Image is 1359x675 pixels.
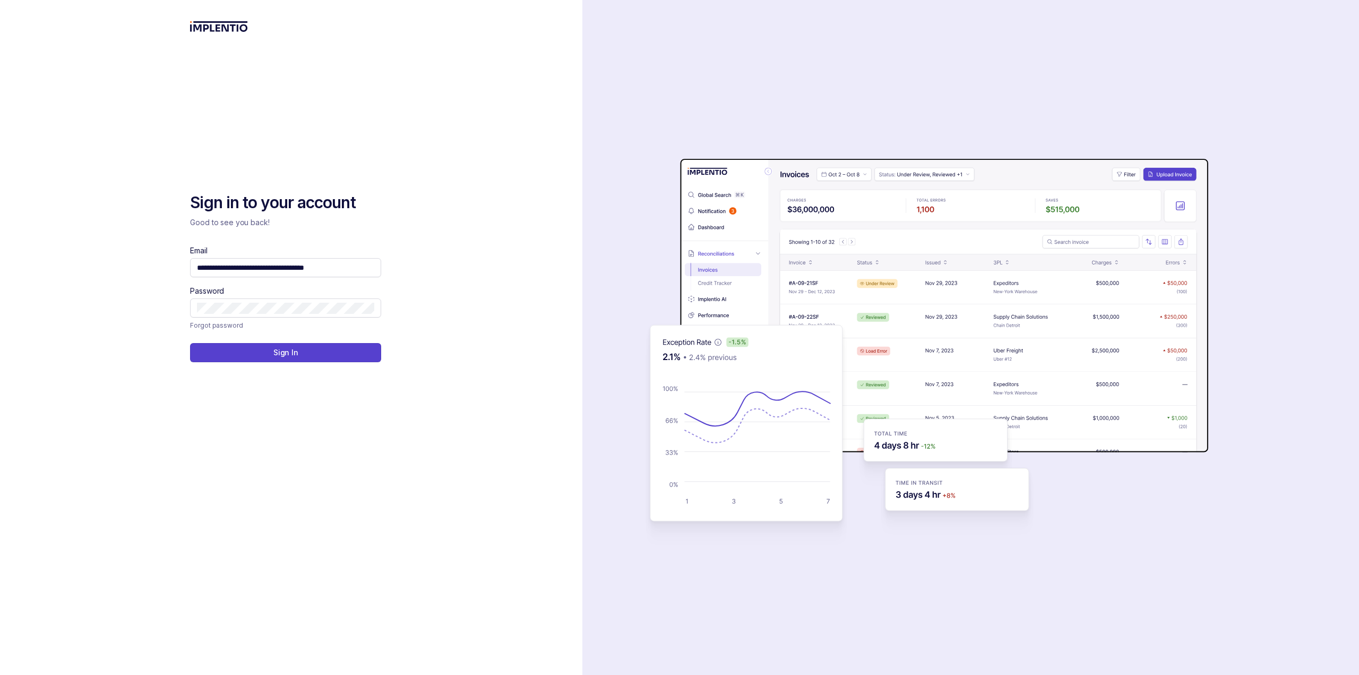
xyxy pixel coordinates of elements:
[190,192,381,213] h2: Sign in to your account
[190,245,207,256] label: Email
[190,217,381,228] p: Good to see you back!
[190,320,243,330] p: Forgot password
[273,347,298,358] p: Sign In
[190,320,243,330] a: Link Forgot password
[190,21,248,32] img: logo
[612,125,1212,550] img: signin-background.svg
[190,286,224,296] label: Password
[190,343,381,362] button: Sign In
